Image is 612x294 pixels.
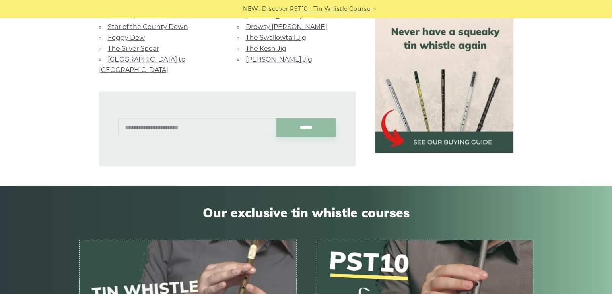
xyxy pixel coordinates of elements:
span: NEW: [243,4,260,14]
a: Foggy Dew [108,34,145,41]
a: The Kesh Jig [246,45,286,52]
img: tin whistle buying guide [375,14,513,153]
span: Discover [262,4,288,14]
a: Star of the County Down [108,23,188,31]
a: [PERSON_NAME] Reel [246,12,317,20]
a: PST10 - Tin Whistle Course [290,4,370,14]
a: The Silver Spear [108,45,159,52]
a: Drowsy [PERSON_NAME] [246,23,327,31]
a: The Swallowtail Jig [246,34,306,41]
a: [GEOGRAPHIC_DATA] to [GEOGRAPHIC_DATA] [99,56,185,74]
span: Our exclusive tin whistle courses [79,205,533,220]
a: [PERSON_NAME] Jig [246,56,312,63]
a: Whiskey in the Jar [108,12,167,20]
